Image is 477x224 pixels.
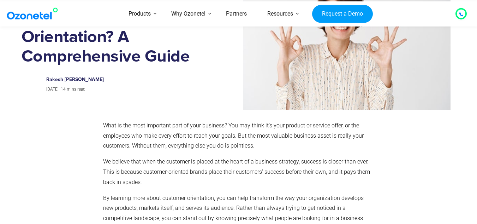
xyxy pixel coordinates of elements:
[161,1,216,27] a: Why Ozonetel
[46,87,59,92] span: [DATE]
[22,8,203,67] h1: What Is Customer Orientation? A Comprehensive Guide
[118,1,161,27] a: Products
[61,87,66,92] span: 14
[216,1,257,27] a: Partners
[46,77,195,83] h6: Rakesh [PERSON_NAME]
[103,157,371,187] p: We believe that when the customer is placed at the heart of a business strategy, success is close...
[257,1,303,27] a: Resources
[312,5,372,23] a: Request a Demo
[46,86,195,93] p: |
[67,87,85,92] span: mins read
[103,121,371,151] p: What is the most important part of your business? You may think it’s your product or service offe...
